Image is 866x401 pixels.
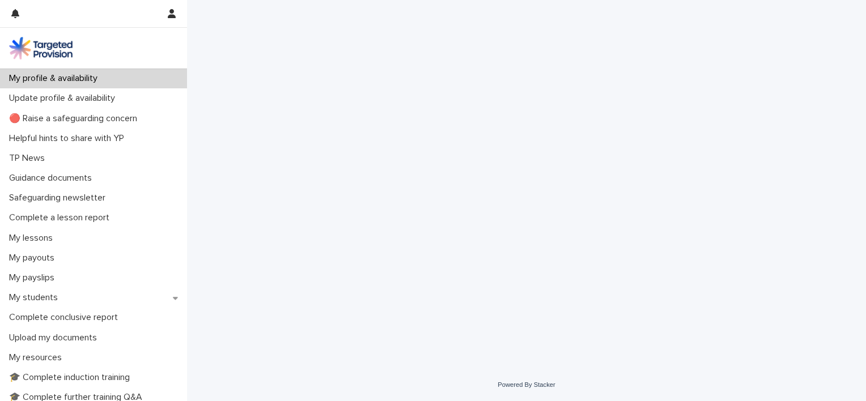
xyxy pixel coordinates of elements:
[5,272,63,283] p: My payslips
[5,332,106,343] p: Upload my documents
[5,93,124,104] p: Update profile & availability
[498,381,555,388] a: Powered By Stacker
[5,253,63,263] p: My payouts
[5,193,114,203] p: Safeguarding newsletter
[5,173,101,184] p: Guidance documents
[5,233,62,244] p: My lessons
[5,352,71,363] p: My resources
[5,372,139,383] p: 🎓 Complete induction training
[5,133,133,144] p: Helpful hints to share with YP
[9,37,73,59] img: M5nRWzHhSzIhMunXDL62
[5,212,118,223] p: Complete a lesson report
[5,153,54,164] p: TP News
[5,73,107,84] p: My profile & availability
[5,312,127,323] p: Complete conclusive report
[5,113,146,124] p: 🔴 Raise a safeguarding concern
[5,292,67,303] p: My students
